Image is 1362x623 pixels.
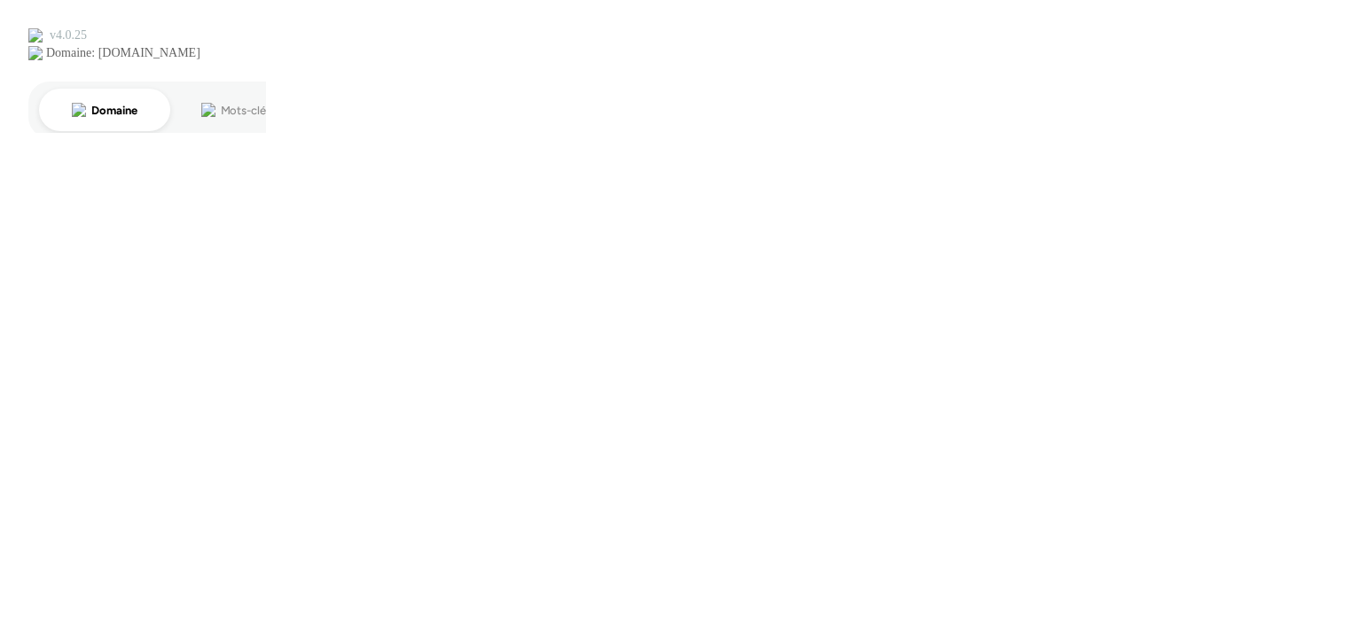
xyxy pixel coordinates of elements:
img: tab_keywords_by_traffic_grey.svg [201,103,215,117]
div: v 4.0.25 [50,28,87,43]
div: Domaine [91,105,137,116]
img: tab_domain_overview_orange.svg [72,103,86,117]
img: website_grey.svg [28,46,43,60]
div: Mots-clés [221,105,271,116]
div: Domaine: [DOMAIN_NAME] [46,46,200,60]
img: logo_orange.svg [28,28,43,43]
